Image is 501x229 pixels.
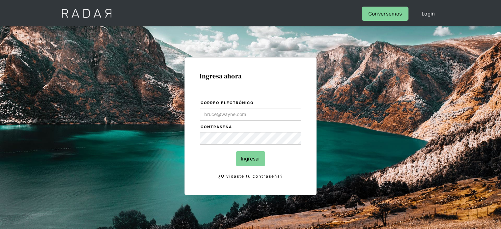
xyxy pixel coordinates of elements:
label: Contraseña [201,124,301,130]
form: Login Form [200,100,301,180]
label: Correo electrónico [201,100,301,106]
input: bruce@wayne.com [200,108,301,121]
a: Conversemos [362,7,408,21]
a: Login [415,7,442,21]
a: ¿Olvidaste tu contraseña? [200,173,301,180]
h1: Ingresa ahora [200,72,301,80]
input: Ingresar [236,151,265,166]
